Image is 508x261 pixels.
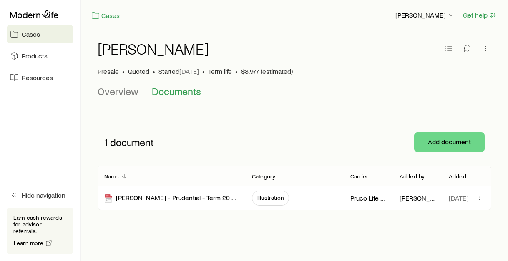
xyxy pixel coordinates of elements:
span: • [235,67,238,75]
p: Added by [400,173,425,180]
span: Cases [22,30,40,38]
p: Pruco Life Insurance Company [350,194,386,202]
h1: [PERSON_NAME] [98,40,209,57]
p: Started [158,67,199,75]
span: Learn more [14,240,44,246]
p: [PERSON_NAME] [395,11,455,19]
span: • [202,67,205,75]
a: Resources [7,68,73,87]
span: Hide navigation [22,191,65,199]
span: [DATE] [449,194,468,202]
p: Category [252,173,275,180]
span: [DATE] [179,67,199,75]
p: Carrier [350,173,368,180]
span: Products [22,52,48,60]
button: Add document [414,132,485,152]
span: Overview [98,85,138,97]
a: Products [7,47,73,65]
div: Case details tabs [98,85,491,105]
a: Cases [7,25,73,43]
p: Added [449,173,466,180]
span: Resources [22,73,53,82]
span: Quoted [128,67,149,75]
span: $8,977 (estimated) [241,67,293,75]
button: [PERSON_NAME] [395,10,456,20]
p: [PERSON_NAME] [400,194,435,202]
p: Earn cash rewards for advisor referrals. [13,214,67,234]
span: Illustration [257,194,284,201]
div: Earn cash rewards for advisor referrals.Learn more [7,208,73,254]
span: 1 [104,136,108,148]
span: document [110,136,154,148]
p: Name [104,173,119,180]
button: Get help [463,10,498,20]
span: • [122,67,125,75]
button: Hide navigation [7,186,73,204]
span: • [153,67,155,75]
a: Cases [91,11,120,20]
p: Presale [98,67,119,75]
div: [PERSON_NAME] - Prudential - Term 20 - 500K - A$14, [104,193,239,203]
span: Term life [208,67,232,75]
span: Documents [152,85,201,97]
